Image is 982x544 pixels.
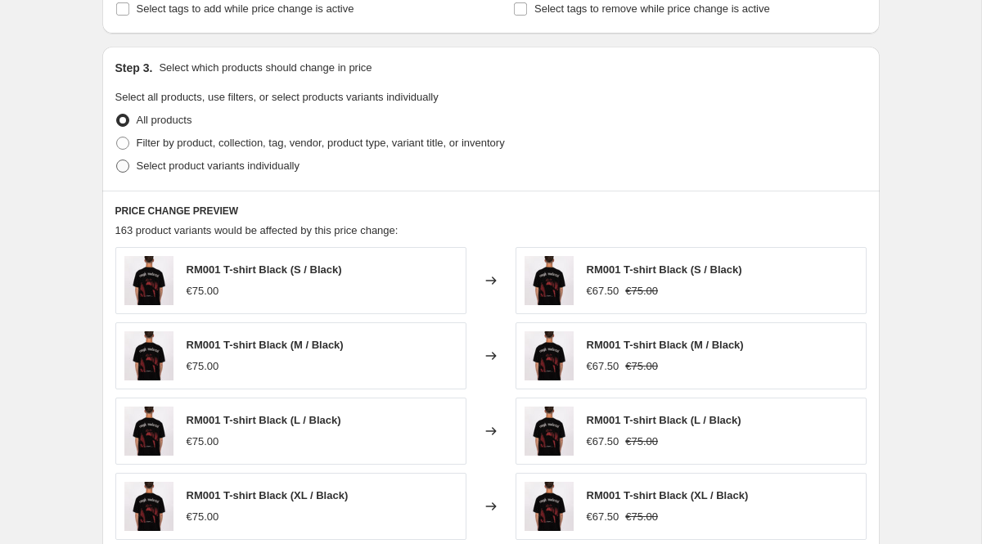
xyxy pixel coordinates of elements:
img: 7846-Goulmy-DionMusic-thirts_80x.jpg [525,482,574,531]
span: RM001 T-shirt Black (M / Black) [187,339,344,351]
div: €67.50 [587,358,619,375]
div: €67.50 [587,509,619,525]
span: Select product variants individually [137,160,300,172]
span: 163 product variants would be affected by this price change: [115,224,399,236]
span: Select tags to remove while price change is active [534,2,770,15]
h2: Step 3. [115,60,153,76]
img: 7846-Goulmy-DionMusic-thirts_80x.jpg [124,482,173,531]
img: 7846-Goulmy-DionMusic-thirts_80x.jpg [124,407,173,456]
img: 7846-Goulmy-DionMusic-thirts_80x.jpg [525,407,574,456]
img: 7846-Goulmy-DionMusic-thirts_80x.jpg [124,331,173,380]
span: RM001 T-shirt Black (L / Black) [587,414,741,426]
span: All products [137,114,192,126]
h6: PRICE CHANGE PREVIEW [115,205,867,218]
span: RM001 T-shirt Black (XL / Black) [187,489,349,501]
span: RM001 T-shirt Black (XL / Black) [587,489,749,501]
strike: €75.00 [625,434,658,450]
strike: €75.00 [625,358,658,375]
span: Filter by product, collection, tag, vendor, product type, variant title, or inventory [137,137,505,149]
span: RM001 T-shirt Black (S / Black) [587,263,742,276]
div: €75.00 [187,434,219,450]
span: RM001 T-shirt Black (L / Black) [187,414,341,426]
img: 7846-Goulmy-DionMusic-thirts_80x.jpg [525,256,574,305]
span: Select all products, use filters, or select products variants individually [115,91,439,103]
span: RM001 T-shirt Black (S / Black) [187,263,342,276]
span: Select tags to add while price change is active [137,2,354,15]
strike: €75.00 [625,509,658,525]
div: €67.50 [587,434,619,450]
p: Select which products should change in price [159,60,372,76]
img: 7846-Goulmy-DionMusic-thirts_80x.jpg [124,256,173,305]
div: €75.00 [187,509,219,525]
strike: €75.00 [625,283,658,299]
img: 7846-Goulmy-DionMusic-thirts_80x.jpg [525,331,574,380]
div: €75.00 [187,358,219,375]
div: €75.00 [187,283,219,299]
span: RM001 T-shirt Black (M / Black) [587,339,744,351]
div: €67.50 [587,283,619,299]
